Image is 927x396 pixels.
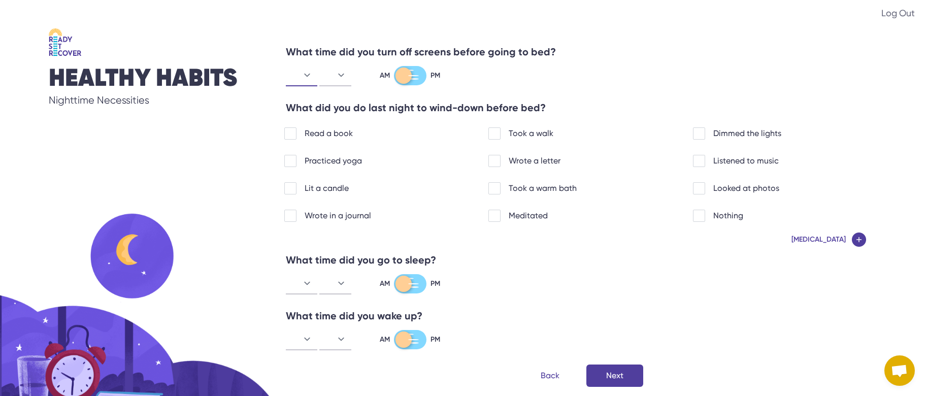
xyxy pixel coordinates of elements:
div: Practiced yoga [305,155,362,167]
div: Read a book [305,127,353,140]
div: Took a walk [509,127,553,140]
div: Took a warm bath [509,182,577,194]
div: AM [380,279,390,289]
div: Listened to music [713,155,779,167]
div: Looked at photos [713,182,779,194]
div: Meditated [509,210,548,222]
div: Open chat [884,355,915,386]
button: Back [521,365,578,387]
div: PM [431,71,440,81]
div: What time did you turn off screens before going to bed? [286,45,878,59]
div: PM [431,335,440,345]
div: [MEDICAL_DATA] [791,235,846,244]
div: Wrote a letter [509,155,560,167]
img: Logo [49,28,81,56]
div: What time did you wake up? [286,309,878,323]
div: Nighttime Necessities [49,93,237,108]
div: Dimmed the lights [713,127,781,140]
div: Wrote in a journal [305,210,371,222]
div: AM [380,71,390,81]
div: What time did you go to sleep? [286,253,878,267]
div: AM [380,335,390,345]
button: Log Out [881,6,915,20]
button: Next [586,365,643,387]
div: What did you do last night to wind-down before bed? [286,101,878,115]
div: Lit a candle [305,182,349,194]
img: Add btn [852,233,866,247]
div: Nothing [713,210,743,222]
div: PM [431,279,440,289]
